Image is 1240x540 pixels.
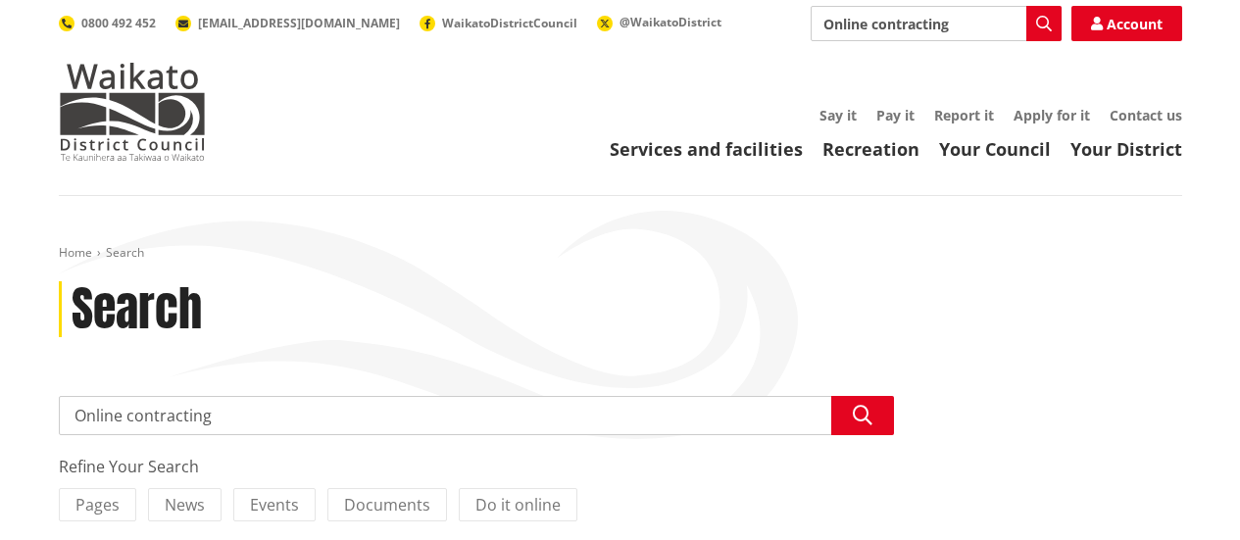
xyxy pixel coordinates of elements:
[1070,137,1182,161] a: Your District
[934,106,994,124] a: Report it
[344,494,430,515] span: Documents
[939,137,1051,161] a: Your Council
[81,15,156,31] span: 0800 492 452
[876,106,915,124] a: Pay it
[1110,106,1182,124] a: Contact us
[165,494,205,515] span: News
[610,137,803,161] a: Services and facilities
[59,244,92,261] a: Home
[475,494,561,515] span: Do it online
[59,15,156,31] a: 0800 492 452
[198,15,400,31] span: [EMAIL_ADDRESS][DOMAIN_NAME]
[72,281,202,338] h1: Search
[620,14,721,30] span: @WaikatoDistrict
[106,244,144,261] span: Search
[59,396,894,435] input: Search input
[442,15,577,31] span: WaikatoDistrictCouncil
[819,106,857,124] a: Say it
[1071,6,1182,41] a: Account
[59,245,1182,262] nav: breadcrumb
[822,137,919,161] a: Recreation
[420,15,577,31] a: WaikatoDistrictCouncil
[59,455,894,478] div: Refine Your Search
[250,494,299,515] span: Events
[1014,106,1090,124] a: Apply for it
[175,15,400,31] a: [EMAIL_ADDRESS][DOMAIN_NAME]
[811,6,1062,41] input: Search input
[75,494,120,515] span: Pages
[59,63,206,161] img: Waikato District Council - Te Kaunihera aa Takiwaa o Waikato
[597,14,721,30] a: @WaikatoDistrict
